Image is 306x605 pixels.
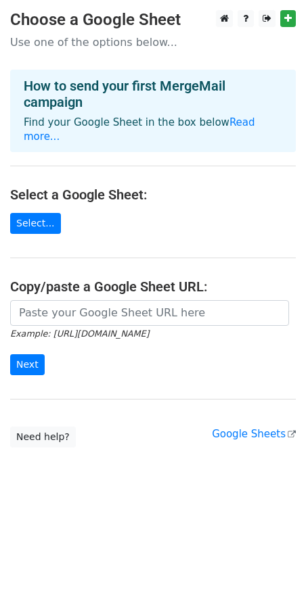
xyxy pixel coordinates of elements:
h4: How to send your first MergeMail campaign [24,78,282,110]
small: Example: [URL][DOMAIN_NAME] [10,329,149,339]
h3: Choose a Google Sheet [10,10,296,30]
h4: Copy/paste a Google Sheet URL: [10,279,296,295]
input: Next [10,354,45,375]
a: Need help? [10,427,76,447]
a: Google Sheets [212,428,296,440]
input: Paste your Google Sheet URL here [10,300,289,326]
h4: Select a Google Sheet: [10,187,296,203]
a: Read more... [24,116,255,143]
p: Find your Google Sheet in the box below [24,116,282,144]
a: Select... [10,213,61,234]
p: Use one of the options below... [10,35,296,49]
